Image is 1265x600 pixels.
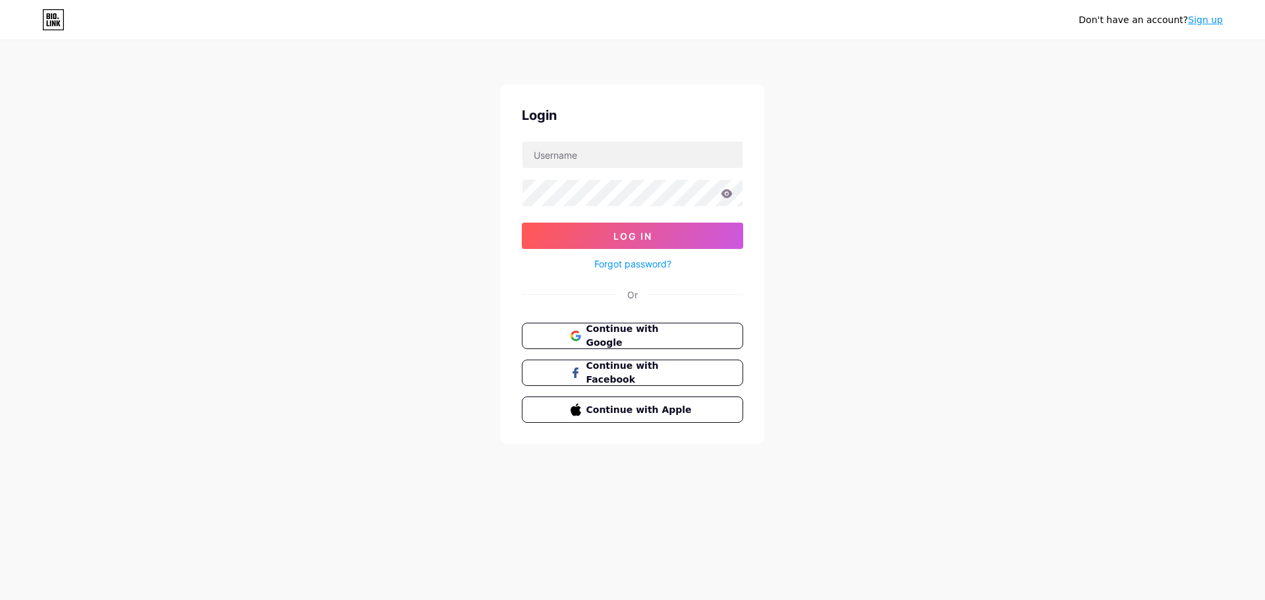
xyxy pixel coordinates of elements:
[522,396,743,423] button: Continue with Apple
[1079,13,1223,27] div: Don't have an account?
[522,360,743,386] button: Continue with Facebook
[522,105,743,125] div: Login
[522,323,743,349] button: Continue with Google
[613,231,652,242] span: Log In
[586,322,695,350] span: Continue with Google
[594,257,671,271] a: Forgot password?
[586,403,695,417] span: Continue with Apple
[1188,14,1223,25] a: Sign up
[522,142,743,168] input: Username
[586,359,695,387] span: Continue with Facebook
[522,223,743,249] button: Log In
[627,288,638,302] div: Or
